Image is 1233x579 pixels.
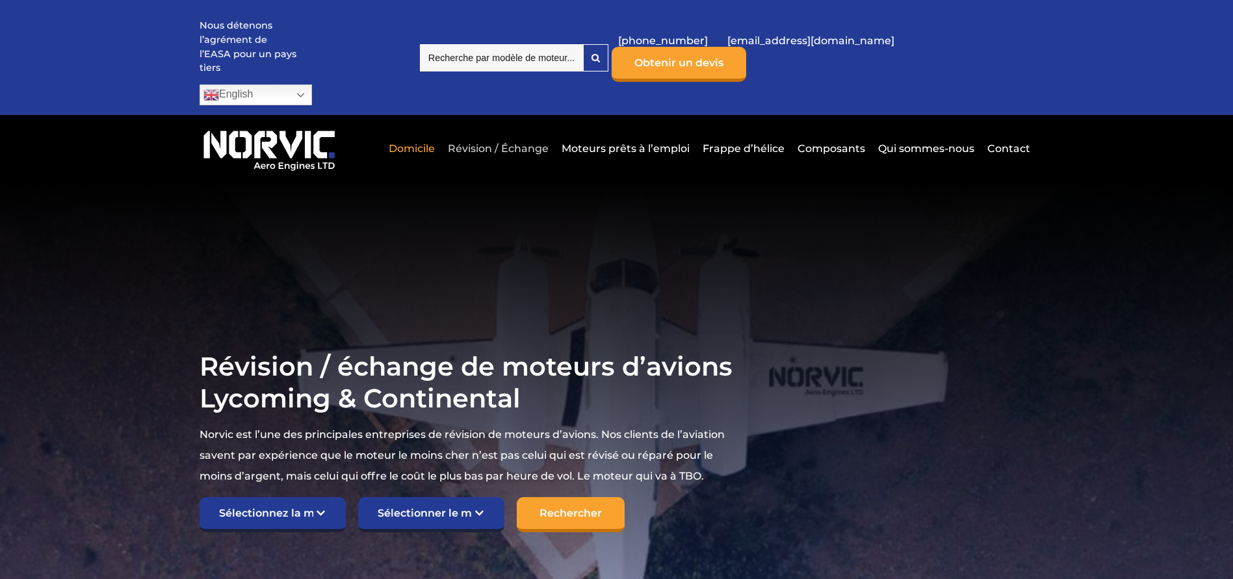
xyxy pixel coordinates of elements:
input: Recherche par modèle de moteur... [420,44,583,71]
img: Logo Norvic Aero Engines [200,125,339,172]
a: [EMAIL_ADDRESS][DOMAIN_NAME] [721,25,901,57]
a: Frappe d’hélice [699,133,788,164]
p: Nous détenons l’agrément de l’EASA pour un pays tiers [200,19,297,75]
h1: Révision / échange de moteurs d’avions Lycoming & Continental [200,350,742,414]
a: Révision / Échange [445,133,552,164]
a: Qui sommes-nous [875,133,978,164]
a: Composants [794,133,868,164]
p: Norvic est l’une des principales entreprises de révision de moteurs d’avions. Nos clients de l’av... [200,424,742,487]
a: English [200,84,312,105]
input: Rechercher [517,497,625,532]
a: Obtenir un devis [612,47,746,82]
a: Domicile [385,133,438,164]
a: Moteurs prêts à l’emploi [558,133,693,164]
a: Contact [984,133,1030,164]
img: en [203,87,219,103]
a: [PHONE_NUMBER] [612,25,714,57]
